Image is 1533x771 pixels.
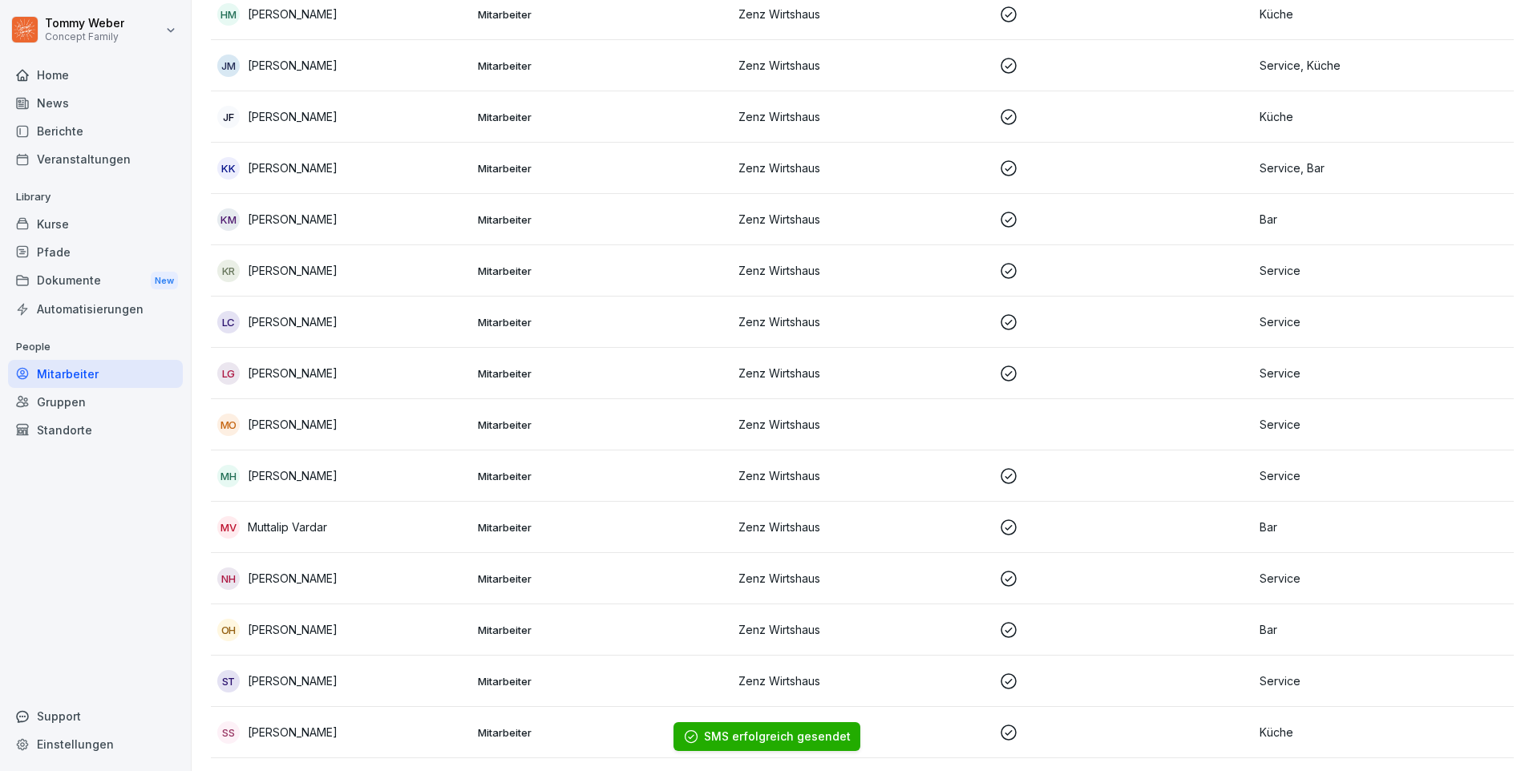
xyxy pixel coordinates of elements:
[217,260,240,282] div: KR
[248,159,338,176] p: [PERSON_NAME]
[478,7,726,22] p: Mitarbeiter
[1260,108,1507,125] p: Küche
[704,729,851,745] div: SMS erfolgreich gesendet
[1260,467,1507,484] p: Service
[1260,519,1507,535] p: Bar
[738,211,986,228] p: Zenz Wirtshaus
[738,570,986,587] p: Zenz Wirtshaus
[248,467,338,484] p: [PERSON_NAME]
[8,266,183,296] div: Dokumente
[248,211,338,228] p: [PERSON_NAME]
[738,519,986,535] p: Zenz Wirtshaus
[738,313,986,330] p: Zenz Wirtshaus
[45,17,124,30] p: Tommy Weber
[738,159,986,176] p: Zenz Wirtshaus
[738,365,986,381] p: Zenz Wirtshaus
[478,520,726,535] p: Mitarbeiter
[1260,159,1507,176] p: Service, Bar
[217,106,240,128] div: JF
[8,416,183,444] a: Standorte
[8,210,183,238] a: Kurse
[217,465,240,487] div: MH
[217,670,240,692] div: ST
[478,161,726,176] p: Mitarbeiter
[478,674,726,688] p: Mitarbeiter
[248,313,338,330] p: [PERSON_NAME]
[738,672,986,689] p: Zenz Wirtshaus
[1260,313,1507,330] p: Service
[478,212,726,227] p: Mitarbeiter
[217,414,240,436] div: MO
[1260,621,1507,638] p: Bar
[8,388,183,416] a: Gruppen
[8,360,183,388] a: Mitarbeiter
[1260,365,1507,381] p: Service
[8,730,183,758] a: Einstellungen
[478,110,726,124] p: Mitarbeiter
[217,54,240,77] div: JM
[478,264,726,278] p: Mitarbeiter
[478,418,726,432] p: Mitarbeiter
[217,3,240,26] div: HM
[217,516,240,539] div: MV
[1260,724,1507,741] p: Küche
[738,621,986,638] p: Zenz Wirtshaus
[8,334,183,360] p: People
[248,519,327,535] p: Muttalip Vardar
[1260,6,1507,22] p: Küche
[248,724,338,741] p: [PERSON_NAME]
[738,57,986,74] p: Zenz Wirtshaus
[248,416,338,433] p: [PERSON_NAME]
[478,469,726,483] p: Mitarbeiter
[1260,57,1507,74] p: Service, Küche
[738,467,986,484] p: Zenz Wirtshaus
[248,262,338,279] p: [PERSON_NAME]
[8,61,183,89] a: Home
[478,366,726,381] p: Mitarbeiter
[1260,672,1507,689] p: Service
[478,59,726,73] p: Mitarbeiter
[151,272,178,290] div: New
[738,262,986,279] p: Zenz Wirtshaus
[217,567,240,590] div: NH
[248,57,338,74] p: [PERSON_NAME]
[248,672,338,689] p: [PERSON_NAME]
[45,31,124,42] p: Concept Family
[8,702,183,730] div: Support
[8,266,183,296] a: DokumenteNew
[8,89,183,117] a: News
[217,208,240,231] div: KM
[217,311,240,333] div: LC
[217,157,240,180] div: KK
[248,6,338,22] p: [PERSON_NAME]
[1260,262,1507,279] p: Service
[8,117,183,145] a: Berichte
[478,623,726,637] p: Mitarbeiter
[1260,416,1507,433] p: Service
[8,145,183,173] a: Veranstaltungen
[8,184,183,210] p: Library
[738,108,986,125] p: Zenz Wirtshaus
[478,725,726,740] p: Mitarbeiter
[1260,570,1507,587] p: Service
[738,416,986,433] p: Zenz Wirtshaus
[217,721,240,744] div: SS
[478,315,726,329] p: Mitarbeiter
[217,619,240,641] div: OH
[8,295,183,323] a: Automatisierungen
[248,621,338,638] p: [PERSON_NAME]
[248,365,338,381] p: [PERSON_NAME]
[217,362,240,385] div: LG
[8,238,183,266] a: Pfade
[478,571,726,586] p: Mitarbeiter
[248,570,338,587] p: [PERSON_NAME]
